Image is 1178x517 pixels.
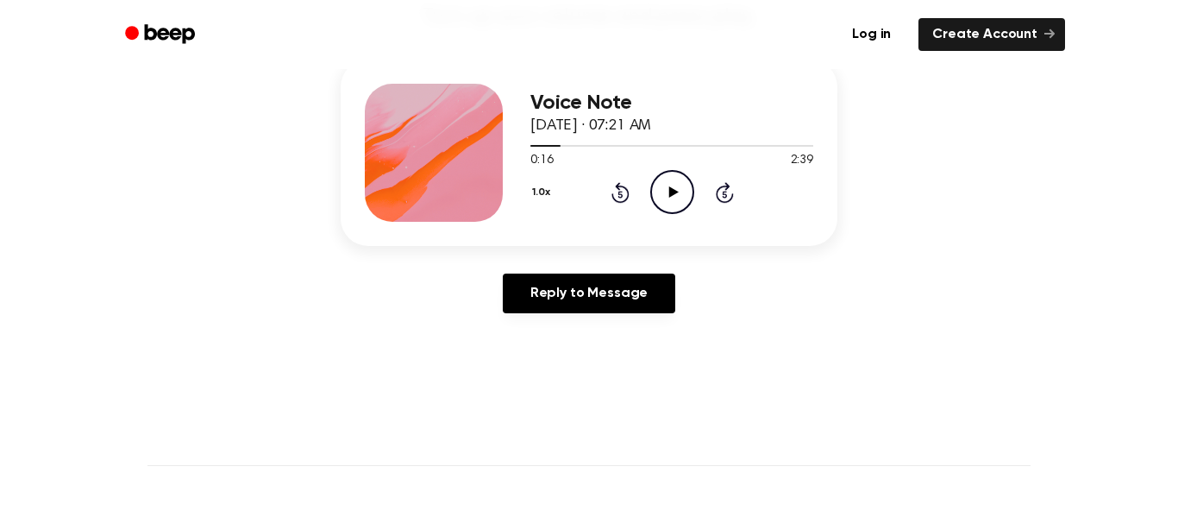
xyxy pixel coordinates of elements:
[530,91,813,115] h3: Voice Note
[113,18,210,52] a: Beep
[835,15,908,54] a: Log in
[530,152,553,170] span: 0:16
[503,274,675,313] a: Reply to Message
[918,18,1065,51] a: Create Account
[530,118,651,134] span: [DATE] · 07:21 AM
[791,152,813,170] span: 2:39
[530,178,556,207] button: 1.0x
